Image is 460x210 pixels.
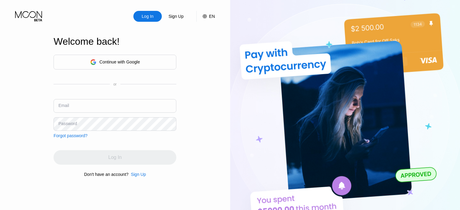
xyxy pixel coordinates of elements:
[162,11,190,22] div: Sign Up
[129,172,146,177] div: Sign Up
[100,60,140,64] div: Continue with Google
[54,133,87,138] div: Forgot password?
[113,82,117,86] div: or
[84,172,129,177] div: Don't have an account?
[58,121,77,126] div: Password
[54,55,176,69] div: Continue with Google
[168,13,184,19] div: Sign Up
[209,14,215,19] div: EN
[131,172,146,177] div: Sign Up
[141,13,154,19] div: Log In
[133,11,162,22] div: Log In
[196,11,215,22] div: EN
[54,36,176,47] div: Welcome back!
[58,103,69,108] div: Email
